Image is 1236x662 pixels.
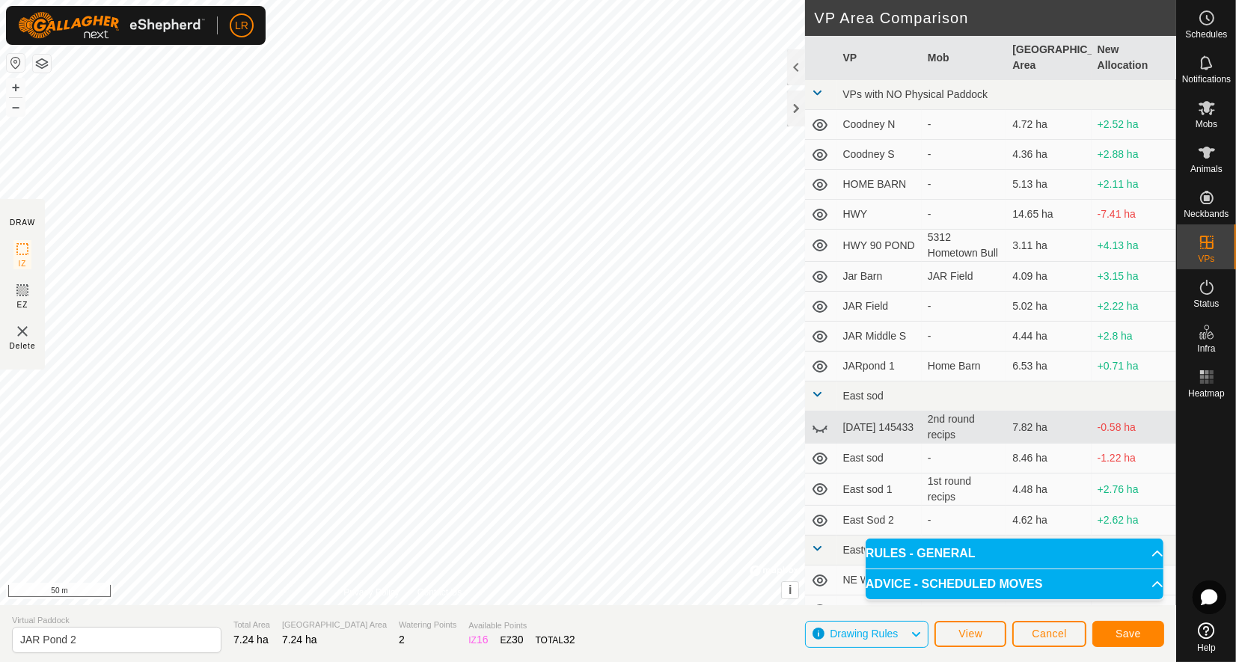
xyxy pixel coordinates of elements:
td: 8.46 ha [1006,444,1091,473]
span: Save [1116,628,1141,640]
div: JAR Field [928,269,1000,284]
th: [GEOGRAPHIC_DATA] Area [1006,36,1091,80]
div: IZ [468,632,488,648]
span: IZ [19,258,27,269]
a: Help [1177,616,1236,658]
button: Map Layers [33,55,51,73]
span: 2 [399,634,405,646]
span: 32 [563,634,575,646]
td: 4.09 ha [1006,262,1091,292]
span: VPs with NO Physical Paddock [842,88,988,100]
td: [DATE] 145433 [836,411,921,444]
td: +4.13 ha [1092,230,1176,262]
img: VP [13,322,31,340]
span: Watering Points [399,619,456,631]
td: 4.44 ha [1006,322,1091,352]
div: - [928,512,1000,528]
td: 6.53 ha [1006,352,1091,381]
span: 7.24 ha [282,634,317,646]
td: +2.8 ha [1092,322,1176,352]
a: Privacy Policy [343,586,400,599]
td: +2.62 ha [1092,506,1176,536]
td: HWY 90 POND [836,230,921,262]
td: 3.11 ha [1006,230,1091,262]
span: VPs [1198,254,1214,263]
button: View [934,621,1006,647]
td: 4.62 ha [1006,506,1091,536]
div: 1st round recips [928,473,1000,505]
td: 7.82 ha [1006,411,1091,444]
td: Coodney N [836,110,921,140]
span: View [958,628,982,640]
span: Notifications [1182,75,1231,84]
a: Contact Us [417,586,462,599]
td: HWY [836,200,921,230]
span: i [789,583,792,596]
td: Jar Barn [836,262,921,292]
div: EZ [501,632,524,648]
p-accordion-header: ADVICE - SCHEDULED MOVES [866,569,1163,599]
p-accordion-header: RULES - GENERAL [866,539,1163,568]
span: 30 [512,634,524,646]
img: Gallagher Logo [18,12,205,39]
td: 4.36 ha [1006,140,1091,170]
div: TOTAL [536,632,575,648]
span: Status [1193,299,1219,308]
div: - [928,298,1000,314]
span: [GEOGRAPHIC_DATA] Area [282,619,387,631]
td: +0.71 ha [1092,352,1176,381]
td: HOME BARN [836,170,921,200]
span: Neckbands [1184,209,1229,218]
td: JARpond 1 [836,352,921,381]
span: Virtual Paddock [12,614,221,627]
td: -1.22 ha [1092,444,1176,473]
td: +2.52 ha [1092,110,1176,140]
div: - [928,602,1000,618]
td: +2.11 ha [1092,170,1176,200]
div: - [928,177,1000,192]
span: Total Area [233,619,270,631]
td: +2.88 ha [1092,140,1176,170]
button: Reset Map [7,54,25,72]
td: 4.72 ha [1006,110,1091,140]
span: Infra [1197,344,1215,353]
h2: VP Area Comparison [814,9,1176,27]
td: Coodney S [836,140,921,170]
span: Schedules [1185,30,1227,39]
td: East sod [836,444,921,473]
div: DRAW [10,217,35,228]
span: Delete [10,340,36,352]
td: NE WC1 [836,566,921,595]
div: Home Barn [928,358,1000,374]
span: RULES - GENERAL [866,548,976,560]
button: i [782,582,798,598]
td: +3.15 ha [1092,262,1176,292]
th: New Allocation [1092,36,1176,80]
span: Cancel [1032,628,1067,640]
div: - [928,147,1000,162]
span: LR [235,18,248,34]
div: - [928,450,1000,466]
span: Drawing Rules [830,628,898,640]
td: -0.58 ha [1092,411,1176,444]
span: East sod [842,390,883,402]
span: Eastwheatcroft [842,544,912,556]
td: JAR Middle S [836,322,921,352]
div: - [928,328,1000,344]
button: Cancel [1012,621,1086,647]
button: + [7,79,25,96]
td: 5.02 ha [1006,292,1091,322]
button: Save [1092,621,1164,647]
span: EZ [17,299,28,310]
span: Mobs [1196,120,1217,129]
div: 2nd round recips [928,411,1000,443]
button: – [7,98,25,116]
div: - [928,117,1000,132]
td: JAR Field [836,292,921,322]
span: 16 [477,634,489,646]
td: -7.41 ha [1092,200,1176,230]
span: Help [1197,643,1216,652]
td: NE WC2 [836,595,921,625]
div: 5312 Hometown Bull [928,230,1000,261]
td: +2.22 ha [1092,292,1176,322]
